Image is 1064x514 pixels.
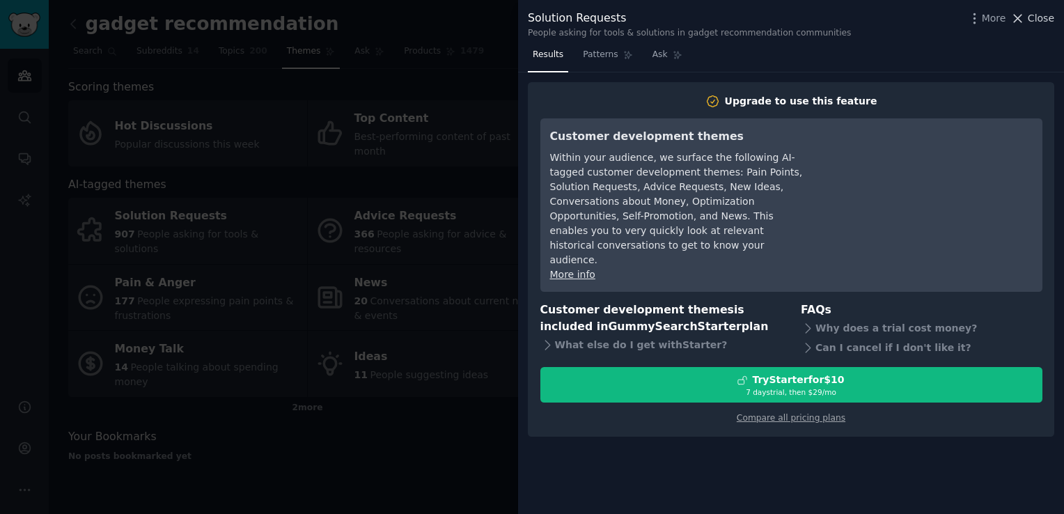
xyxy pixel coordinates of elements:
[528,44,568,72] a: Results
[982,11,1006,26] span: More
[550,269,595,280] a: More info
[725,94,877,109] div: Upgrade to use this feature
[533,49,563,61] span: Results
[540,336,782,355] div: What else do I get with Starter ?
[528,27,851,40] div: People asking for tools & solutions in gadget recommendation communities
[540,367,1042,403] button: TryStarterfor$107 daystrial, then $29/mo
[583,49,618,61] span: Patterns
[801,338,1042,357] div: Can I cancel if I don't like it?
[737,413,845,423] a: Compare all pricing plans
[541,387,1042,397] div: 7 days trial, then $ 29 /mo
[652,49,668,61] span: Ask
[824,128,1033,233] iframe: YouTube video player
[550,150,804,267] div: Within your audience, we surface the following AI-tagged customer development themes: Pain Points...
[752,373,844,387] div: Try Starter for $10
[578,44,637,72] a: Patterns
[1010,11,1054,26] button: Close
[608,320,741,333] span: GummySearch Starter
[801,318,1042,338] div: Why does a trial cost money?
[801,302,1042,319] h3: FAQs
[967,11,1006,26] button: More
[528,10,851,27] div: Solution Requests
[540,302,782,336] h3: Customer development themes is included in plan
[550,128,804,146] h3: Customer development themes
[648,44,687,72] a: Ask
[1028,11,1054,26] span: Close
